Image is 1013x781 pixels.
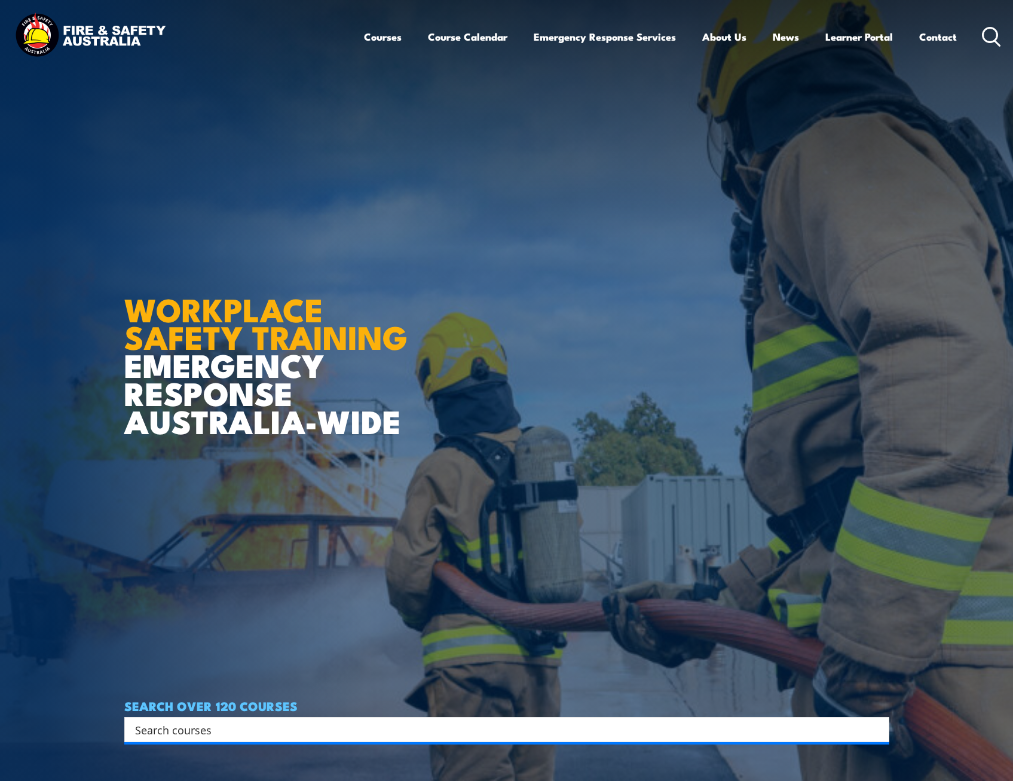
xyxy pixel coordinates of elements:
a: Courses [364,21,402,53]
input: Search input [135,721,863,739]
a: News [773,21,799,53]
h4: SEARCH OVER 120 COURSES [124,699,889,712]
form: Search form [137,721,865,738]
a: Learner Portal [825,21,893,53]
button: Search magnifier button [868,721,885,738]
a: Course Calendar [428,21,507,53]
h1: EMERGENCY RESPONSE AUSTRALIA-WIDE [124,265,417,435]
a: Contact [919,21,957,53]
a: About Us [702,21,746,53]
strong: WORKPLACE SAFETY TRAINING [124,283,408,361]
a: Emergency Response Services [534,21,676,53]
